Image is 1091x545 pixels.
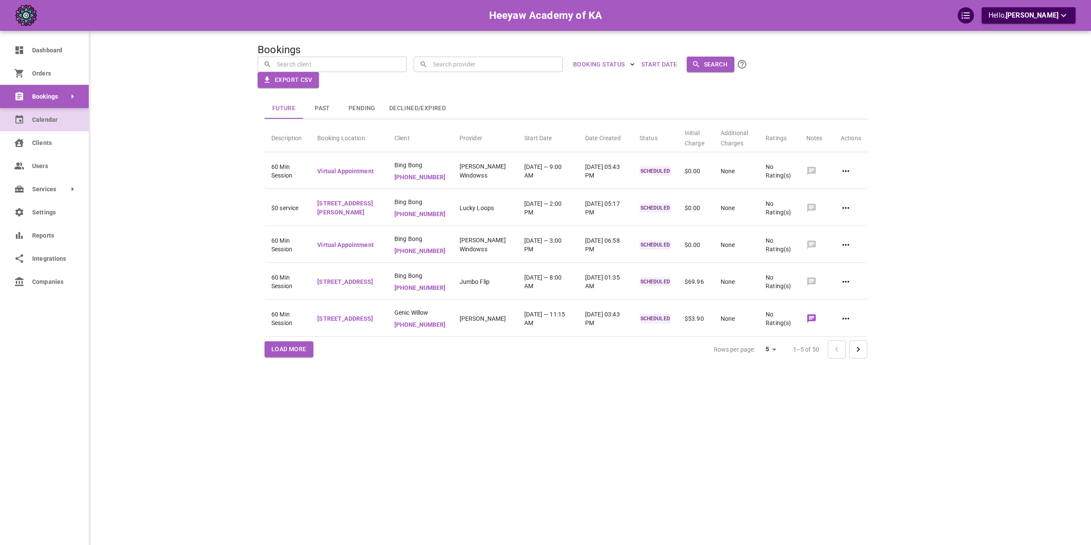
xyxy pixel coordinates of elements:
[640,166,671,176] p: SCHEDULED
[759,265,799,300] td: No Rating(s)
[32,162,76,171] span: Users
[685,205,700,211] span: $0.00
[759,121,799,152] th: Ratings
[32,69,76,78] span: Orders
[394,320,446,329] p: [PHONE_NUMBER]
[342,98,382,119] button: Pending
[517,121,578,152] th: Start Date
[394,235,446,243] span: Bing Bong
[759,228,799,263] td: No Rating(s)
[317,277,380,286] p: [STREET_ADDRESS]
[275,57,401,72] input: Search client
[759,154,799,189] td: No Rating(s)
[15,5,37,26] img: company-logo
[517,191,578,226] td: [DATE] — 2:00 PM
[489,7,602,24] h6: Heeyaw Academy of KA
[394,210,446,219] p: [PHONE_NUMBER]
[258,72,319,88] button: Export CSV
[394,271,446,280] span: Bing Bong
[303,98,342,119] button: Past
[714,228,759,263] td: None
[714,191,759,226] td: None
[759,191,799,226] td: No Rating(s)
[32,277,76,286] span: Companies
[264,154,310,189] td: 60 Min Session
[317,314,380,323] p: [STREET_ADDRESS]
[32,231,76,240] span: Reports
[264,228,310,263] td: 60 Min Session
[793,345,819,354] p: 1–5 of 50
[759,301,799,337] td: No Rating(s)
[685,315,704,322] span: $53.90
[714,121,759,152] th: Additional Charges
[640,240,671,250] p: SCHEDULED
[264,301,310,337] td: 60 Min Session
[1006,11,1058,19] span: [PERSON_NAME]
[394,161,446,169] span: Bing Bong
[849,340,867,358] button: Go to next page
[578,265,633,300] td: [DATE] 01:35 AM
[638,57,681,72] button: Start Date
[394,283,446,292] p: [PHONE_NUMBER]
[685,168,700,175] span: $0.00
[578,154,633,189] td: [DATE] 05:43 PM
[714,265,759,300] td: None
[32,208,76,217] span: Settings
[517,154,578,189] td: [DATE] — 9:00 AM
[453,121,517,152] th: Provider
[317,199,380,217] p: [STREET_ADDRESS][PERSON_NAME]
[714,301,759,337] td: None
[714,154,759,189] td: None
[264,265,310,300] td: 60 Min Session
[32,115,76,124] span: Calendar
[317,167,380,176] p: Virtual Appointment
[578,301,633,337] td: [DATE] 03:43 PM
[32,139,76,148] span: Clients
[517,265,578,300] td: [DATE] — 8:00 AM
[388,121,453,152] th: Client
[734,57,750,72] button: Click the Search button to submit your search. All name/email searches are CASE SENSITIVE. To sea...
[759,343,779,355] div: 5
[714,345,755,354] p: Rows per page:
[989,10,1069,21] p: Hello,
[264,341,313,357] button: Load More
[678,121,714,152] th: Initial Charge
[578,228,633,263] td: [DATE] 06:58 PM
[394,308,446,317] span: Genic Willow
[834,121,868,152] th: Actions
[264,121,310,152] th: Description
[264,191,310,226] td: $0 service
[640,277,671,286] p: SCHEDULED
[570,57,638,72] button: BOOKING STATUS
[460,277,511,286] p: Jumbo Flip
[982,7,1076,24] button: Hello,[PERSON_NAME]
[431,57,557,72] input: Search provider
[460,204,511,213] p: Lucky Loops
[460,236,511,254] p: [PERSON_NAME] Windowss
[633,121,678,152] th: Status
[640,314,671,323] p: SCHEDULED
[578,121,633,152] th: Date Created
[460,162,511,180] p: [PERSON_NAME] Windowss
[799,121,834,152] th: Notes
[685,278,704,285] span: $69.96
[32,46,76,55] span: Dashboard
[685,241,700,248] span: $0.00
[640,203,671,213] p: SCHEDULED
[32,254,76,263] span: Integrations
[394,198,446,206] span: Bing Bong
[460,314,511,323] p: [PERSON_NAME]
[382,98,453,119] button: Declined/Expired
[517,301,578,337] td: [DATE] — 11:15 AM
[310,121,387,152] th: Booking Location
[517,228,578,263] td: [DATE] — 3:00 PM
[317,241,380,250] p: Virtual Appointment
[958,7,974,24] div: QuickStart Guide
[394,173,446,182] p: [PHONE_NUMBER]
[264,98,303,119] button: Future
[578,191,633,226] td: [DATE] 05:17 PM
[687,57,734,72] button: Search
[394,247,446,256] p: [PHONE_NUMBER]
